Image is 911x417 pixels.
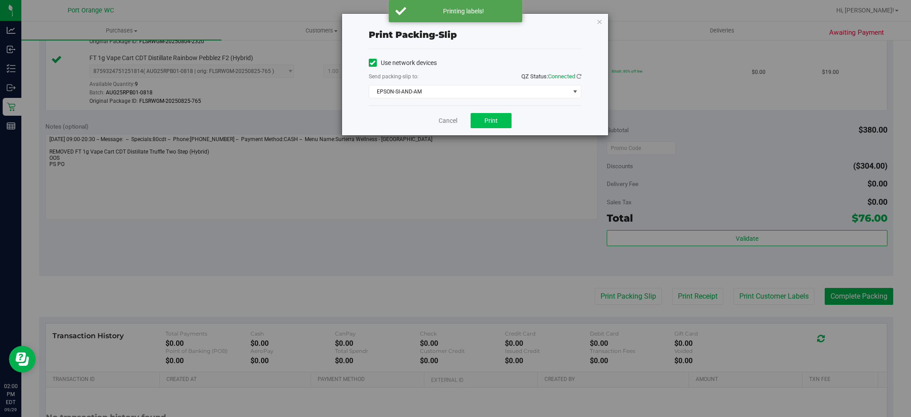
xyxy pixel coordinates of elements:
div: Printing labels! [411,7,516,16]
span: select [569,85,580,98]
iframe: Resource center [9,346,36,372]
span: Print packing-slip [369,29,457,40]
a: Cancel [439,116,457,126]
span: EPSON-SI-AND-AM [369,85,570,98]
label: Send packing-slip to: [369,73,419,81]
span: Print [484,117,498,124]
label: Use network devices [369,58,437,68]
button: Print [471,113,512,128]
span: QZ Status: [521,73,581,80]
span: Connected [548,73,575,80]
